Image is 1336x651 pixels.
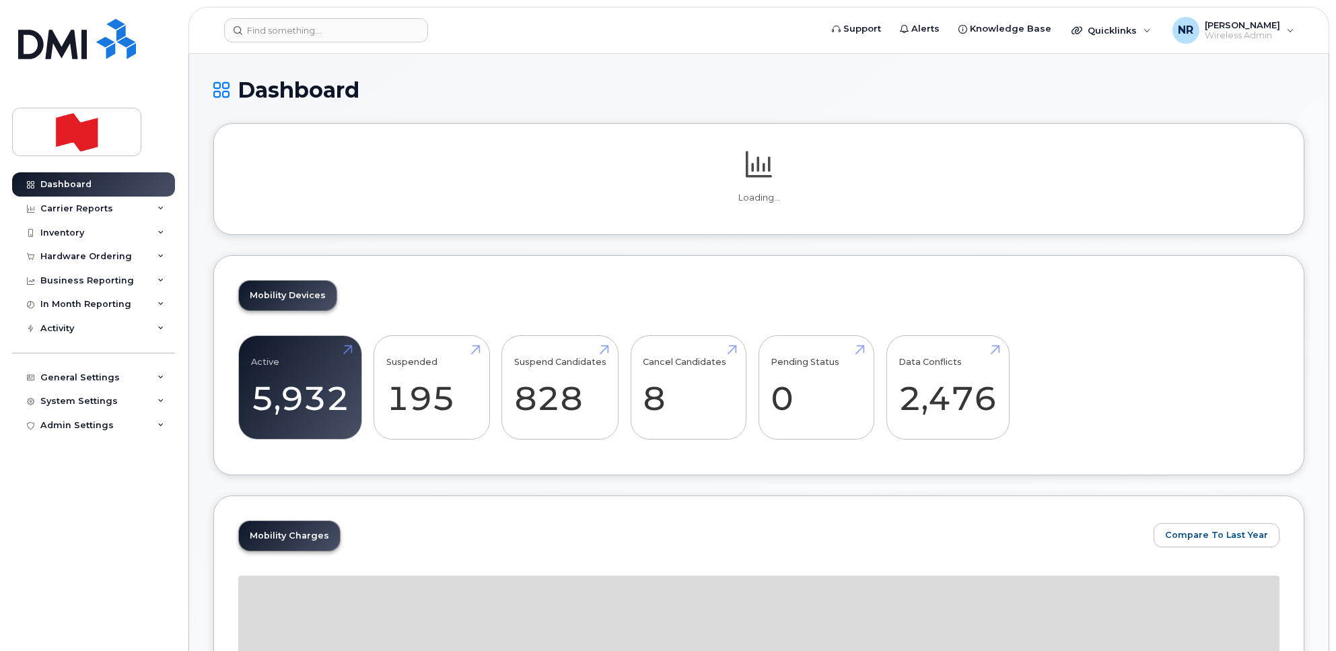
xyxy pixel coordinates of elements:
a: Cancel Candidates 8 [643,343,734,432]
button: Compare To Last Year [1154,523,1279,547]
a: Mobility Charges [239,521,340,551]
p: Loading... [238,192,1279,204]
a: Suspend Candidates 828 [514,343,606,432]
a: Active 5,932 [251,343,349,432]
span: Compare To Last Year [1165,528,1268,541]
a: Mobility Devices [239,281,337,310]
a: Suspended 195 [386,343,477,432]
a: Pending Status 0 [771,343,862,432]
h1: Dashboard [213,78,1304,102]
a: Data Conflicts 2,476 [899,343,997,432]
